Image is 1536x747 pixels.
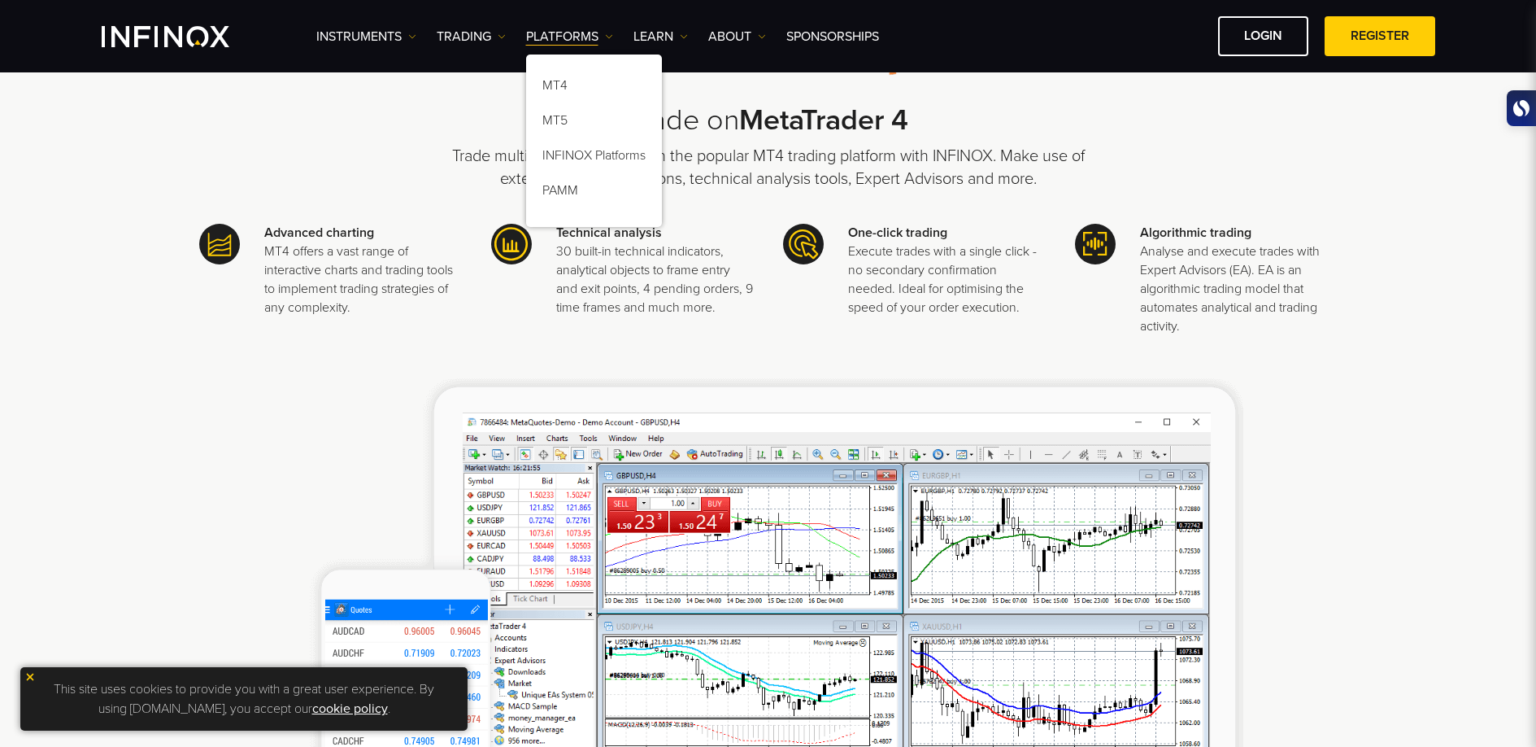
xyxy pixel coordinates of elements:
p: This site uses cookies to provide you with a great user experience. By using [DOMAIN_NAME], you a... [28,675,459,723]
a: INFINOX Logo [102,26,268,47]
strong: Advanced charting [264,225,374,241]
strong: Technical analysis [556,225,662,241]
p: MT4 offers a vast range of interactive charts and trading tools to implement trading strategies o... [264,242,461,317]
p: Trade multiple asset classes on the popular MT4 trading platform with INFINOX. Make use of extens... [443,145,1094,190]
a: INFINOX Platforms [526,141,662,176]
a: LOGIN [1218,16,1308,56]
a: ABOUT [708,27,766,46]
a: SPONSORSHIPS [786,27,879,46]
p: Execute trades with a single click - no secondary confirmation needed. Ideal for optimising the s... [848,242,1045,317]
a: Instruments [316,27,416,46]
img: Meta Trader 4 icon [491,224,532,264]
strong: Algorithmic trading [1140,225,1251,241]
img: Meta Trader 4 icon [1075,224,1116,264]
h2: Trade on [443,103,1094,138]
img: Meta Trader 4 icon [783,224,824,264]
a: REGISTER [1325,16,1435,56]
a: cookie policy [312,701,388,717]
a: MT4 [526,71,662,106]
strong: MetaTrader 4 [739,103,908,138]
a: PAMM [526,176,662,211]
p: Analyse and execute trades with Expert Advisors (EA). EA is an algorithmic trading model that aut... [1140,242,1337,336]
a: TRADING [437,27,506,46]
strong: One-click trading [848,225,947,241]
a: Learn [633,27,688,46]
p: 30 built-in technical indicators, analytical objects to frame entry and exit points, 4 pending or... [556,242,753,317]
a: PLATFORMS [526,27,613,46]
a: MT5 [526,106,662,141]
img: Meta Trader 4 icon [199,224,240,264]
img: yellow close icon [24,671,36,683]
